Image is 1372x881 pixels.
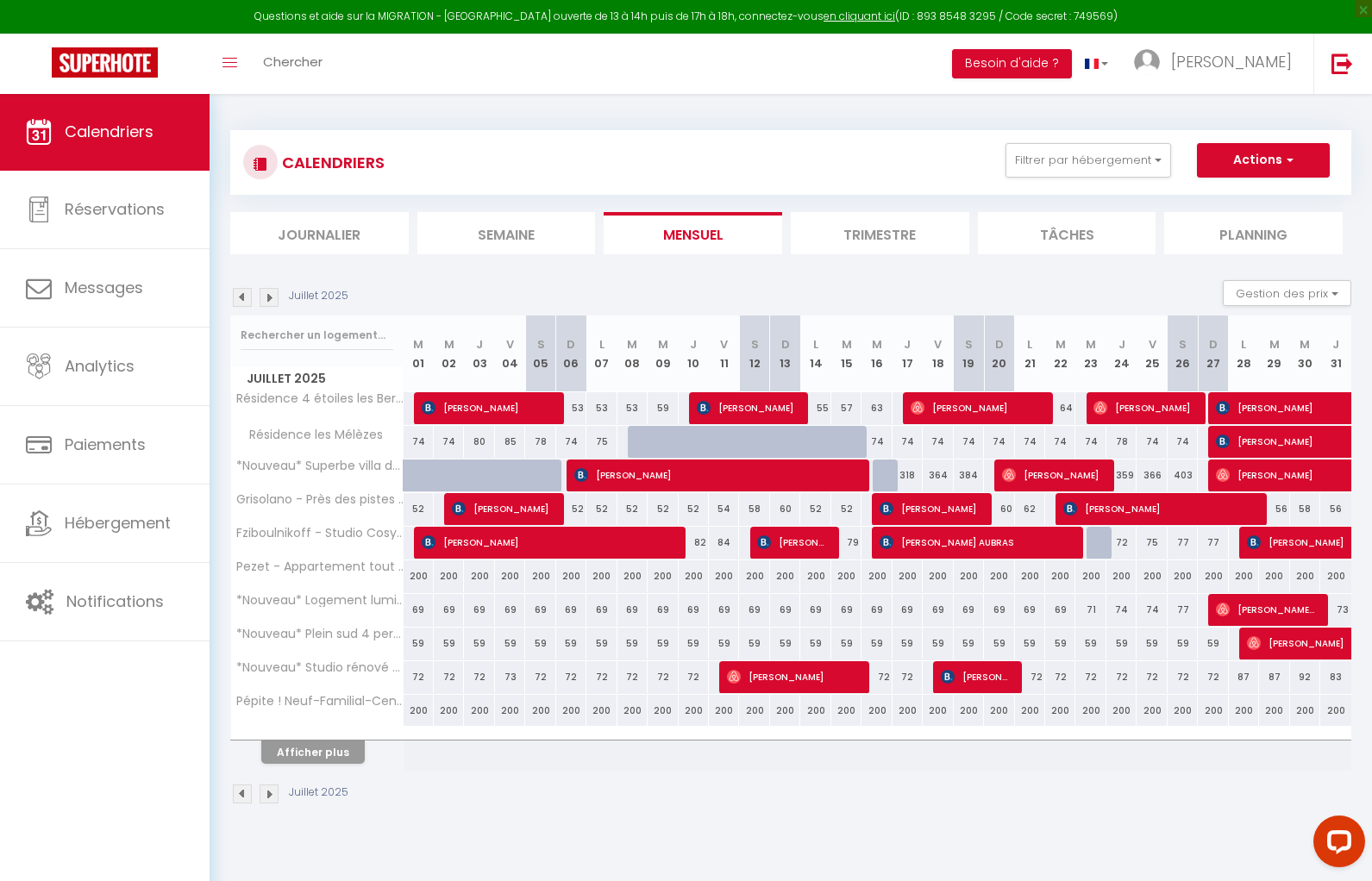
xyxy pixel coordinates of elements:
[495,560,525,592] div: 200
[1045,628,1075,659] div: 59
[800,628,830,659] div: 59
[230,212,409,254] li: Journalier
[1332,336,1339,353] abbr: J
[1075,316,1106,392] th: 23
[1045,560,1075,592] div: 200
[1137,316,1167,392] th: 25
[617,493,648,525] div: 52
[586,493,617,525] div: 52
[1015,426,1045,458] div: 74
[1015,560,1045,592] div: 200
[679,661,709,693] div: 72
[1241,336,1246,353] abbr: L
[697,391,798,424] span: [PERSON_NAME]
[413,336,423,353] abbr: M
[65,434,146,455] span: Paiements
[893,459,923,491] div: 318
[1259,560,1289,592] div: 200
[525,594,555,626] div: 69
[586,392,617,424] div: 53
[556,560,586,592] div: 200
[1015,493,1045,525] div: 62
[893,661,923,693] div: 72
[679,628,709,659] div: 59
[234,459,406,472] span: *Nouveau* Superbe villa duplex
[880,492,980,525] span: [PERSON_NAME]
[800,316,830,392] th: 14
[404,594,434,626] div: 69
[831,560,861,592] div: 200
[66,590,164,612] span: Notifications
[1149,336,1156,353] abbr: V
[690,336,697,353] abbr: J
[1223,280,1351,306] button: Gestion des prix
[495,426,525,458] div: 85
[709,560,739,592] div: 200
[404,426,434,458] div: 74
[604,212,782,254] li: Mensuel
[1300,336,1310,353] abbr: M
[452,492,553,525] span: [PERSON_NAME]
[417,212,596,254] li: Semaine
[65,355,135,377] span: Analytics
[1168,594,1198,626] div: 77
[739,628,769,659] div: 59
[14,7,66,59] button: Open LiveChat chat widget
[65,198,165,220] span: Réservations
[984,426,1014,458] div: 74
[1269,336,1280,353] abbr: M
[861,392,892,424] div: 63
[709,493,739,525] div: 54
[525,316,555,392] th: 05
[770,493,800,525] div: 60
[770,695,800,727] div: 200
[617,594,648,626] div: 69
[1168,527,1198,559] div: 77
[679,560,709,592] div: 200
[1168,628,1198,659] div: 59
[965,336,973,353] abbr: S
[556,695,586,727] div: 200
[679,527,709,559] div: 82
[861,316,892,392] th: 16
[556,628,586,659] div: 59
[893,594,923,626] div: 69
[1137,426,1167,458] div: 74
[234,661,406,674] span: *Nouveau* Studio rénové design
[586,426,617,458] div: 75
[556,426,586,458] div: 74
[404,661,434,693] div: 72
[434,426,464,458] div: 74
[404,695,434,727] div: 200
[52,47,158,78] img: Super Booking
[617,695,648,727] div: 200
[627,336,637,353] abbr: M
[65,512,171,534] span: Hébergement
[586,695,617,727] div: 200
[1106,628,1137,659] div: 59
[1229,560,1259,592] div: 200
[1015,628,1045,659] div: 59
[1137,661,1167,693] div: 72
[234,594,406,607] span: *Nouveau* Logement lumineux * Centre station
[800,493,830,525] div: 52
[861,661,892,693] div: 72
[434,628,464,659] div: 59
[984,316,1014,392] th: 20
[984,628,1014,659] div: 59
[923,316,953,392] th: 18
[617,560,648,592] div: 200
[954,426,984,458] div: 74
[1106,426,1137,458] div: 78
[617,316,648,392] th: 08
[679,316,709,392] th: 10
[1216,593,1317,626] span: [PERSON_NAME] [PERSON_NAME]
[586,594,617,626] div: 69
[1137,594,1167,626] div: 74
[800,695,830,727] div: 200
[404,560,434,592] div: 200
[720,336,728,353] abbr: V
[984,594,1014,626] div: 69
[1259,493,1289,525] div: 56
[739,316,769,392] th: 12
